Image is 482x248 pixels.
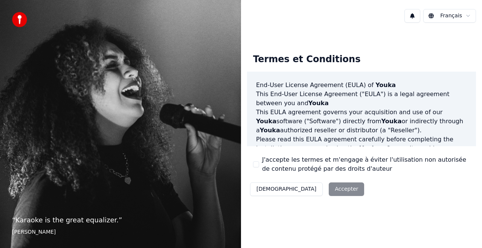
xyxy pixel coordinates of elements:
[360,145,380,152] span: Youka
[256,108,467,135] p: This EULA agreement governs your acquisition and use of our software ("Software") directly from o...
[308,100,329,107] span: Youka
[262,155,470,173] label: J'accepte les termes et m'engage à éviter l'utilisation non autorisée de contenu protégé par des ...
[12,12,27,27] img: youka
[381,118,402,125] span: Youka
[256,135,467,171] p: Please read this EULA agreement carefully before completing the installation process and using th...
[256,81,467,90] h3: End-User License Agreement (EULA) of
[256,118,276,125] span: Youka
[260,127,280,134] span: Youka
[250,182,323,196] button: [DEMOGRAPHIC_DATA]
[247,47,366,72] div: Termes et Conditions
[12,228,229,236] footer: [PERSON_NAME]
[256,90,467,108] p: This End-User License Agreement ("EULA") is a legal agreement between you and
[375,81,396,89] span: Youka
[12,215,229,225] p: “ Karaoke is the great equalizer. ”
